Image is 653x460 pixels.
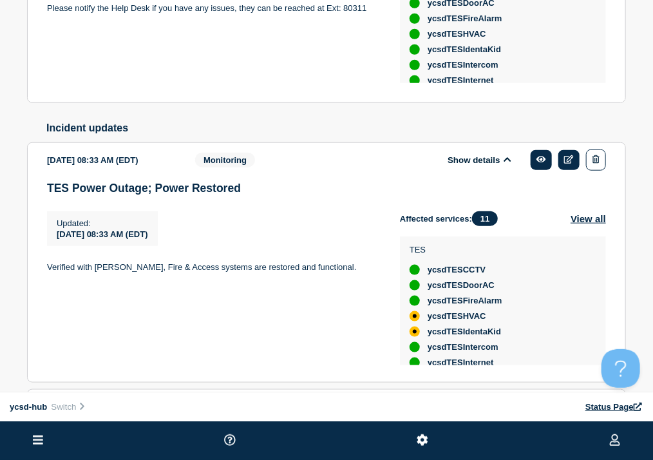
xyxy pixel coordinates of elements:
[428,44,501,55] span: ycsdTESIdentaKid
[410,60,420,70] div: up
[428,75,494,86] span: ycsdTESInternet
[428,296,502,306] span: ycsdTESFireAlarm
[410,265,420,275] div: up
[10,402,47,412] span: ycsd-hub
[46,122,626,134] h2: Incident updates
[428,14,502,24] span: ycsdTESFireAlarm
[428,265,486,275] span: ycsdTESCCTV
[410,296,420,306] div: up
[410,327,420,337] div: affected
[428,280,495,291] span: ycsdTESDoorAC
[410,14,420,24] div: up
[585,402,643,412] a: Status Page
[428,358,494,368] span: ycsdTESInternet
[444,155,515,166] button: Show details
[428,311,486,321] span: ycsdTESHVAC
[410,44,420,55] div: up
[428,327,501,337] span: ycsdTESIdentaKid
[400,211,504,226] span: Affected services:
[57,218,148,228] p: Updated :
[410,311,420,321] div: affected
[410,75,420,86] div: up
[195,153,255,168] span: Monitoring
[47,262,379,273] p: Verified with [PERSON_NAME], Fire & Access systems are restored and functional.
[428,60,498,70] span: ycsdTESIntercom
[410,358,420,368] div: up
[47,149,176,171] div: [DATE] 08:33 AM (EDT)
[47,182,606,195] h3: TES Power Outage; Power Restored
[571,211,606,226] button: View all
[410,245,520,254] p: TES
[601,349,640,388] iframe: Help Scout Beacon - Open
[47,3,379,14] p: Please notify the Help Desk if you have any issues, they can be reached at Ext: 80311
[57,229,148,239] span: [DATE] 08:33 AM (EDT)
[410,342,420,352] div: up
[410,29,420,39] div: up
[47,401,90,412] button: Switch
[428,29,486,39] span: ycsdTESHVAC
[410,280,420,291] div: up
[428,342,498,352] span: ycsdTESIntercom
[472,211,498,226] span: 11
